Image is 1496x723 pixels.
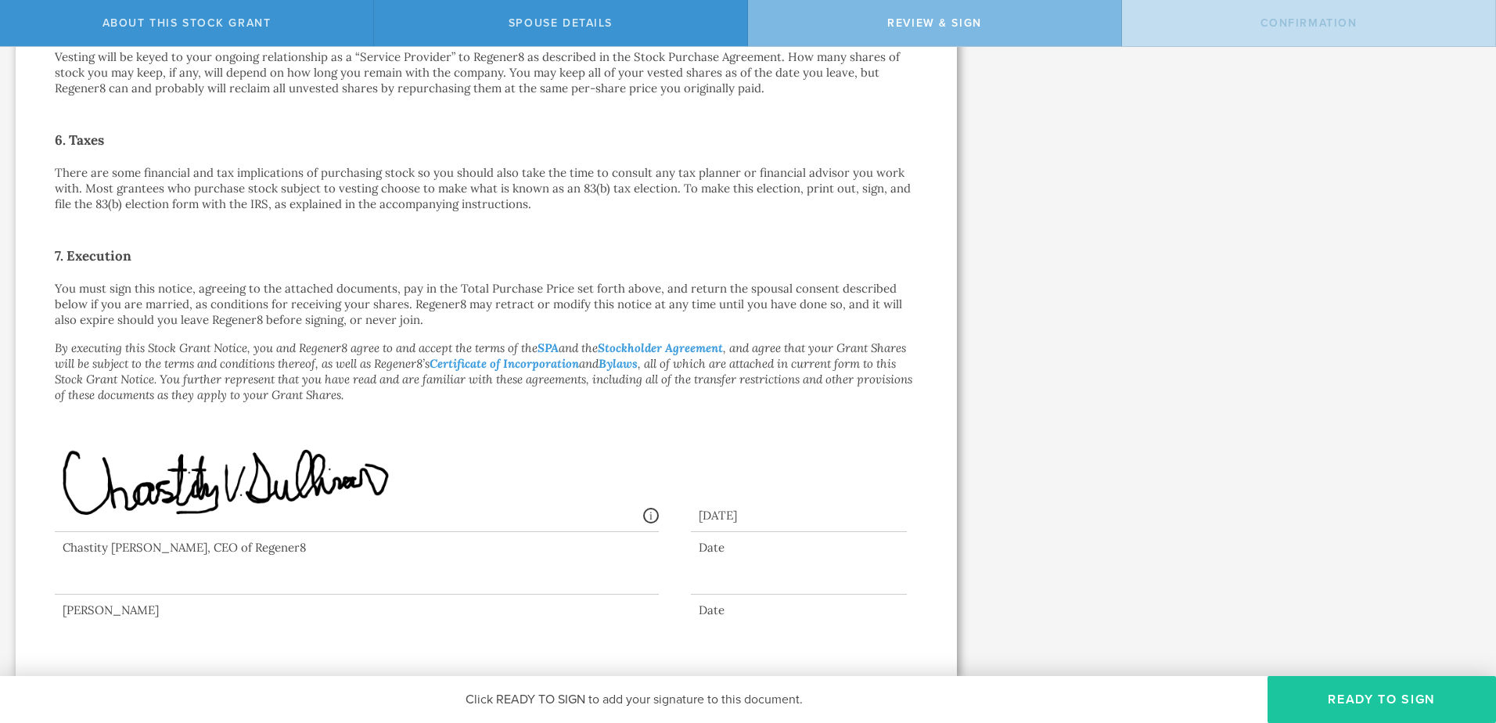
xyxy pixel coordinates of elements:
[599,356,638,371] a: Bylaws
[466,692,803,707] span: Click READY TO SIGN to add your signature to this document.
[538,340,559,355] a: SPA
[691,492,907,532] div: [DATE]
[63,423,474,536] img: GiqJZivney7kmXCZBAgQIECAAAECBAgQIECAAAECGwQE1DweBAgQIECAAAECBAgQIECAAAECBDoEBNQ6sHQlQIAAAQIECBAgQ...
[55,243,918,268] h2: 7. Execution
[55,165,918,212] p: There are some financial and tax implications of purchasing stock so you should also take the tim...
[55,602,659,618] div: [PERSON_NAME]
[598,340,723,355] a: Stockholder Agreement
[1260,16,1358,30] span: Confirmation
[55,340,912,402] em: By executing this Stock Grant Notice, you and Regener8 agree to and accept the terms of the and t...
[430,356,579,371] a: Certificate of Incorporation
[691,602,907,618] div: Date
[1268,676,1496,723] button: Ready to Sign
[509,16,613,30] span: Spouse Details
[55,281,918,328] p: You must sign this notice, agreeing to the attached documents, pay in the Total Purchase Price se...
[102,16,272,30] span: About this stock grant
[887,16,982,30] span: Review & Sign
[55,128,918,153] h2: 6. Taxes
[55,49,918,96] p: Vesting will be keyed to your ongoing relationship as a “Service Provider” to Regener8 as describ...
